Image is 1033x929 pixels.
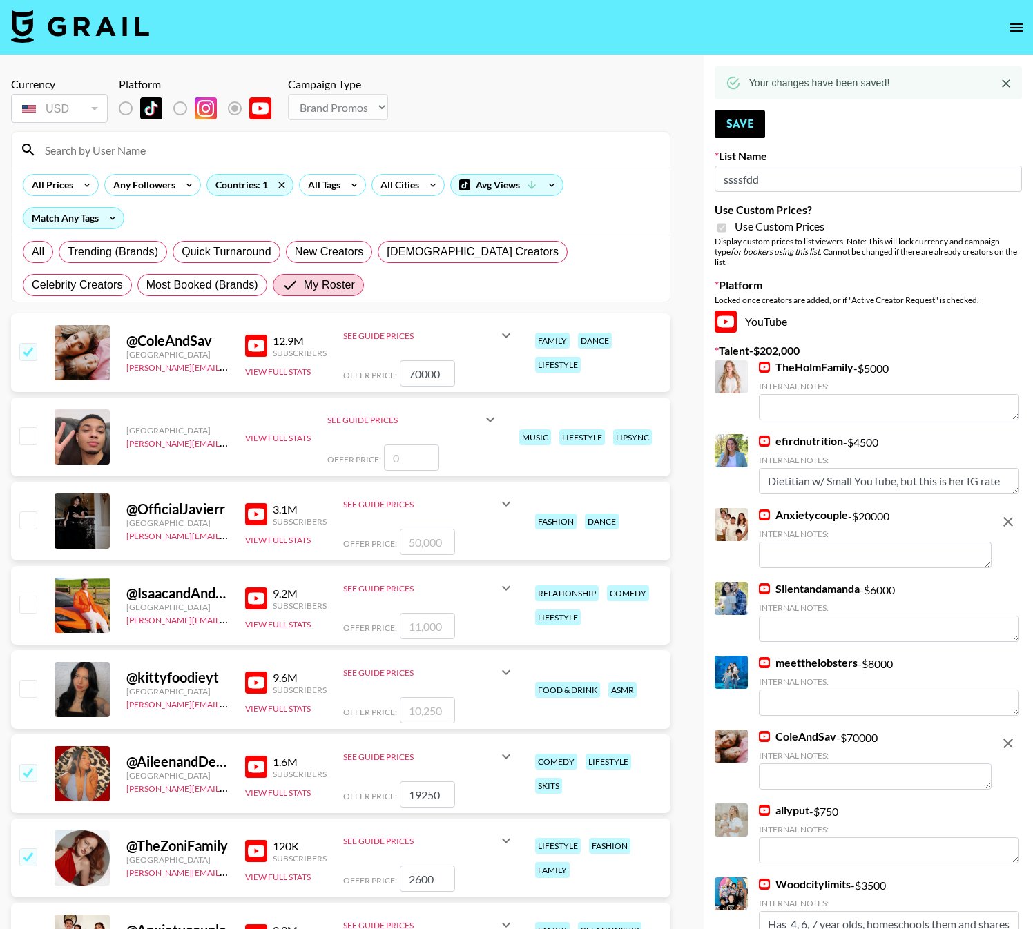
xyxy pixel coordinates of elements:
img: Instagram [195,97,217,119]
div: [GEOGRAPHIC_DATA] [126,425,229,436]
img: YouTube [245,840,267,862]
div: See Guide Prices [343,740,514,773]
div: - $ 20000 [759,508,992,568]
img: YouTube [245,587,267,609]
label: Talent - $ 202,000 [715,344,1022,358]
label: Use Custom Prices? [715,203,1022,217]
button: View Full Stats [245,788,311,798]
div: Internal Notes: [759,603,1019,613]
span: New Creators [295,244,364,260]
div: lifestyle [535,357,581,373]
div: [GEOGRAPHIC_DATA] [126,686,229,696]
div: 120K [273,839,327,853]
div: @ TheZoniFamily [126,837,229,854]
button: remove [994,508,1022,536]
img: YouTube [715,311,737,333]
img: TikTok [140,97,162,119]
button: remove [994,730,1022,757]
button: View Full Stats [245,535,311,545]
span: Offer Price: [343,707,397,717]
div: See Guide Prices [343,836,498,846]
span: Use Custom Prices [735,219,824,233]
img: YouTube [759,805,770,816]
a: [PERSON_NAME][EMAIL_ADDRESS][DOMAIN_NAME] [126,696,331,710]
div: 9.6M [273,671,327,685]
div: See Guide Prices [343,824,514,857]
div: family [535,862,570,878]
a: TheHolmFamily [759,360,853,374]
div: Internal Notes: [759,381,1019,391]
div: - $ 750 [759,803,1019,863]
div: comedy [535,754,577,770]
div: See Guide Prices [343,331,498,341]
div: Subscribers [273,685,327,695]
a: Anxietycouple [759,508,848,522]
div: relationship [535,585,599,601]
div: - $ 6000 [759,582,1019,642]
span: Offer Price: [343,370,397,380]
span: All [32,244,44,260]
div: 12.9M [273,334,327,348]
div: Internal Notes: [759,529,992,539]
span: Celebrity Creators [32,277,123,293]
input: 50,000 [400,529,455,555]
div: Subscribers [273,348,327,358]
div: family [535,333,570,349]
span: My Roster [304,277,355,293]
label: List Name [715,149,1022,163]
div: - $ 8000 [759,656,1019,716]
span: Offer Price: [343,791,397,801]
div: Currency is locked to USD [11,91,108,126]
div: music [519,429,551,445]
img: YouTube [759,436,770,447]
div: Any Followers [105,175,178,195]
div: See Guide Prices [327,415,482,425]
div: skits [535,778,562,794]
a: [PERSON_NAME][EMAIL_ADDRESS][DOMAIN_NAME] [126,436,331,449]
div: See Guide Prices [343,667,498,678]
div: All Tags [300,175,343,195]
div: Subscribers [273,516,327,527]
img: YouTube [759,731,770,742]
button: View Full Stats [245,619,311,629]
div: @ OfficialJavierr [126,500,229,518]
a: allyput [759,803,809,817]
div: Locked once creators are added, or if "Active Creator Request" is checked. [715,295,1022,305]
div: Subscribers [273,769,327,779]
div: Internal Notes: [759,750,992,761]
span: Offer Price: [327,454,381,464]
div: See Guide Prices [343,583,498,594]
div: dance [578,333,612,349]
img: YouTube [759,362,770,373]
div: Countries: 1 [207,175,293,195]
a: [PERSON_NAME][EMAIL_ADDRESS][DOMAIN_NAME] [126,865,331,878]
div: @ IsaacandAndrea [126,585,229,602]
span: Offer Price: [343,538,397,549]
div: See Guide Prices [343,752,498,762]
input: 11,000 [400,613,455,639]
img: YouTube [759,509,770,520]
div: asmr [608,682,637,698]
div: - $ 70000 [759,730,992,790]
input: Search by User Name [37,139,662,161]
div: Subscribers [273,853,327,863]
img: YouTube [245,672,267,694]
div: @ ColeAndSav [126,332,229,349]
div: [GEOGRAPHIC_DATA] [126,518,229,528]
div: lifestyle [559,429,605,445]
em: for bookers using this list [731,246,820,257]
div: See Guide Prices [343,656,514,689]
div: 9.2M [273,587,327,600]
div: [GEOGRAPHIC_DATA] [126,602,229,612]
img: YouTube [759,879,770,890]
div: food & drink [535,682,600,698]
button: Save [715,110,765,138]
div: - $ 5000 [759,360,1019,420]
div: USD [14,97,105,121]
input: 19,250 [400,781,455,808]
div: Internal Notes: [759,676,1019,687]
div: 3.1M [273,502,327,516]
a: [PERSON_NAME][EMAIL_ADDRESS][DOMAIN_NAME] [126,360,331,373]
div: Currency [11,77,108,91]
img: YouTube [759,657,770,668]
